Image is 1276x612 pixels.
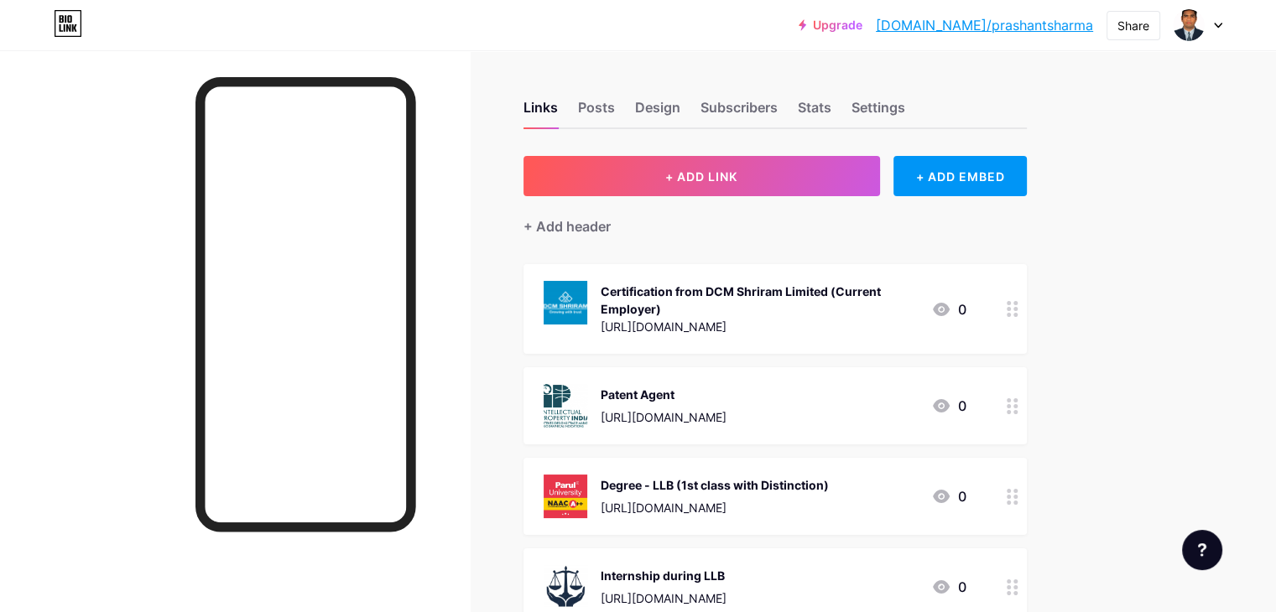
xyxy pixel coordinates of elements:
a: Upgrade [799,18,862,32]
div: [URL][DOMAIN_NAME] [601,499,829,516]
div: Degree - LLB (1st class with Distinction) [601,476,829,494]
div: [URL][DOMAIN_NAME] [601,589,727,607]
div: 0 [931,396,966,416]
div: Stats [798,97,831,127]
img: Patent Agent [544,384,587,428]
div: 0 [931,299,966,319]
div: + ADD EMBED [893,156,1027,196]
span: + ADD LINK [665,169,737,184]
img: Degree - LLB (1st class with Distinction) [544,475,587,518]
button: + ADD LINK [523,156,880,196]
img: Internship during LLB [544,565,587,609]
div: Internship during LLB [601,567,727,584]
div: Patent Agent [601,386,727,403]
div: Links [523,97,558,127]
div: 0 [931,486,966,506]
div: Subscribers [700,97,778,127]
a: [DOMAIN_NAME]/prashantsharma [876,15,1093,35]
div: Share [1117,17,1149,34]
div: Certification from DCM Shriram Limited (Current Employer) [601,283,918,318]
div: + Add header [523,216,611,236]
img: Certification from DCM Shriram Limited (Current Employer) [544,281,587,324]
div: Design [635,97,680,127]
img: prashantsharma [1173,9,1205,41]
div: [URL][DOMAIN_NAME] [601,408,727,426]
div: 0 [931,577,966,597]
div: [URL][DOMAIN_NAME] [601,318,918,335]
div: Posts [578,97,615,127]
div: Settings [852,97,905,127]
